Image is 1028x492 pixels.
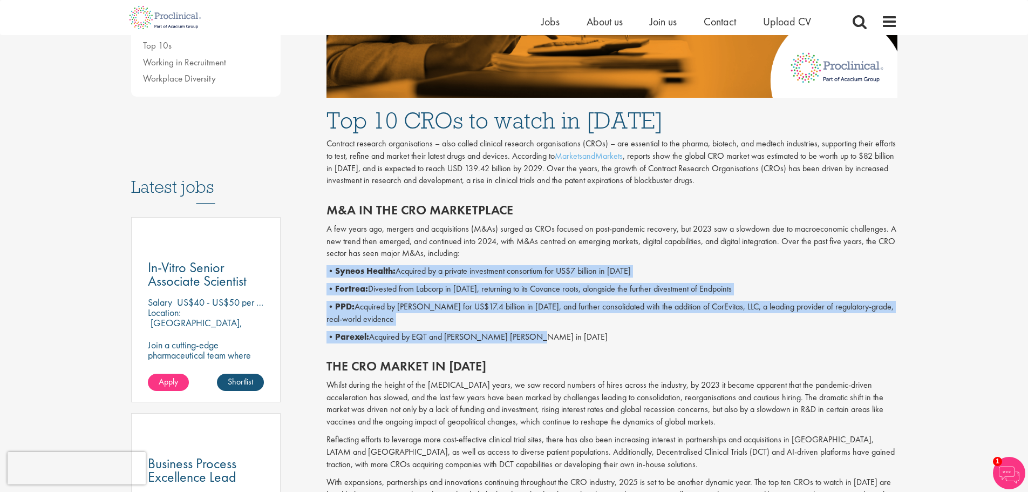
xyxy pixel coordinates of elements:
p: A few years ago, mergers and acquisitions (M&As) surged as CROs focused on post-pandemic recovery... [326,223,897,260]
b: Fortrea: [335,283,368,294]
p: Reflecting efforts to leverage more cost-effective clinical trial sites, there has also been incr... [326,434,897,471]
img: Chatbot [993,457,1025,489]
iframe: reCAPTCHA [8,452,146,484]
p: US$40 - US$50 per hour [177,296,273,308]
span: Apply [159,376,178,387]
a: In-Vitro Senior Associate Scientist [148,261,264,288]
a: Shortlist [217,374,264,391]
p: Join a cutting-edge pharmaceutical team where your precision and passion for science will help sh... [148,340,264,391]
p: • Acquired by a private investment consortium for US$7 billion in [DATE] [326,265,897,278]
a: Business Process Excellence Lead [148,457,264,484]
a: Contact [704,15,736,29]
a: Top 10s [143,39,172,51]
span: Location: [148,306,181,319]
a: Upload CV [763,15,811,29]
p: Whilst during the height of the [MEDICAL_DATA] years, we saw record numbers of hires across the i... [326,379,897,428]
span: 1 [993,457,1002,466]
a: Jobs [541,15,560,29]
a: About us [587,15,623,29]
a: Apply [148,374,189,391]
h3: Latest jobs [131,151,281,204]
b: Parexel: [335,331,369,342]
h1: Top 10 CROs to watch in [DATE] [326,109,897,132]
span: Business Process Excellence Lead [148,454,236,486]
p: [GEOGRAPHIC_DATA], [GEOGRAPHIC_DATA] [148,316,242,339]
span: In-Vitro Senior Associate Scientist [148,258,247,290]
h2: M&A in the CRO marketplace [326,203,897,217]
a: Working in Recruitment [143,56,226,68]
p: Contract research organisations – also called clinical research organisations (CROs) – are essent... [326,138,897,187]
p: • Divested from Labcorp in [DATE], returning to its Covance roots, alongside the further divestme... [326,283,897,295]
p: • Acquired by [PERSON_NAME] for US$17.4 billion in [DATE], and further consolidated with the addi... [326,301,897,326]
p: • Acquired by EQT and [PERSON_NAME] [PERSON_NAME] in [DATE] [326,331,897,343]
h2: The CRO market in [DATE] [326,359,897,373]
b: PPD: [335,301,355,312]
span: Salary [148,296,172,308]
a: MarketsandMarkets [555,150,623,161]
b: Syneos Health: [335,265,396,277]
a: Workplace Diversity [143,72,216,84]
a: Join us [650,15,677,29]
